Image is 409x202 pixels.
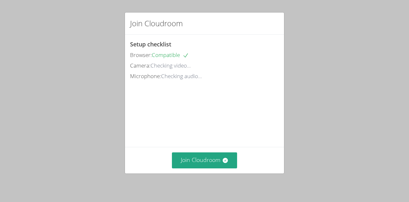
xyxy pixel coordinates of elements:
span: Setup checklist [130,40,171,48]
span: Microphone: [130,72,161,80]
button: Join Cloudroom [172,152,237,168]
span: Compatible [152,51,189,59]
span: Checking audio... [161,72,202,80]
span: Camera: [130,62,150,69]
h2: Join Cloudroom [130,18,183,29]
span: Checking video... [150,62,191,69]
span: Browser: [130,51,152,59]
